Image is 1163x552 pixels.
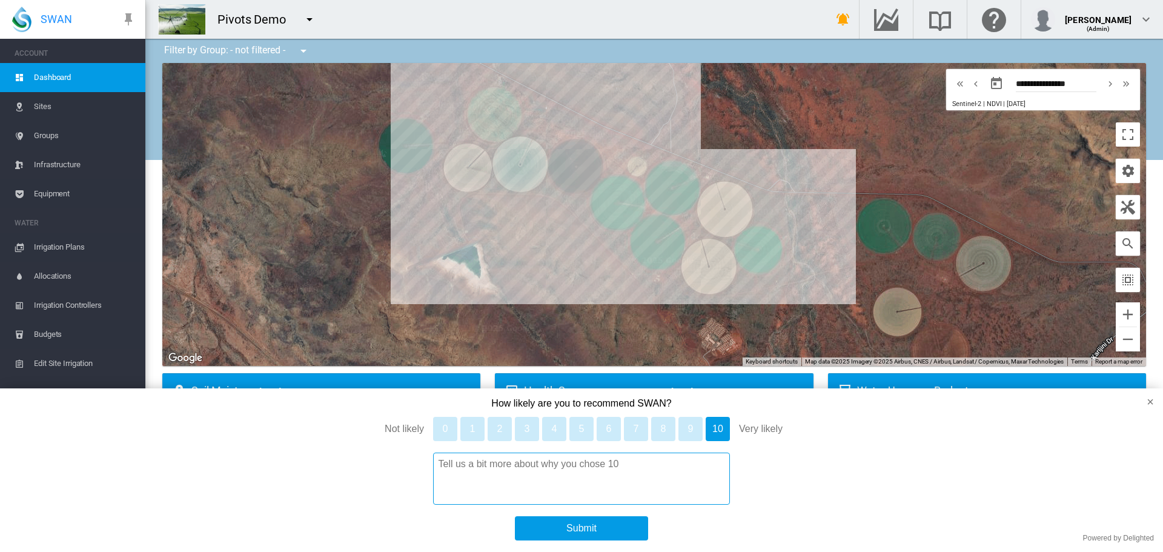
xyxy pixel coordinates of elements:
[952,76,968,91] button: icon-chevron-double-left
[488,417,512,441] button: 2
[984,71,1009,96] button: md-calendar
[15,213,136,233] span: WATER
[158,4,205,35] img: DwraFM8HQLsLAAAAAElFTkSuQmCC
[1121,273,1135,287] md-icon: icon-select-all
[1121,236,1135,251] md-icon: icon-magnify
[217,11,297,28] div: Pivots Demo
[34,291,136,320] span: Irrigation Controllers
[1116,231,1140,256] button: icon-magnify
[952,100,1001,108] span: Sentinel-2 | NDVI
[1102,76,1118,91] button: icon-chevron-right
[651,417,675,441] button: 8
[831,7,855,32] button: icon-bell-ring
[34,262,136,291] span: Allocations
[1071,358,1088,365] a: Terms
[460,417,485,441] button: 1
[1116,159,1140,183] button: icon-cog
[34,233,136,262] span: Irrigation Plans
[1118,76,1134,91] button: icon-chevron-double-right
[805,358,1064,365] span: Map data ©2025 Imagery ©2025 Airbus, CNES / Airbus, Landsat / Copernicus, Maxar Technologies
[34,121,136,150] span: Groups
[1116,327,1140,351] button: Zoom out
[1119,76,1133,91] md-icon: icon-chevron-double-right
[1116,268,1140,292] button: icon-select-all
[291,39,316,63] button: icon-menu-down
[273,417,424,441] div: Not likely
[515,516,648,540] button: Submit
[542,417,566,441] button: 4
[34,179,136,208] span: Equipment
[297,7,322,32] button: icon-menu-down
[968,76,984,91] button: icon-chevron-left
[1104,76,1117,91] md-icon: icon-chevron-right
[1116,302,1140,327] button: Zoom in
[746,357,798,366] button: Keyboard shortcuts
[515,417,539,441] button: 3
[1139,12,1153,27] md-icon: icon-chevron-down
[34,63,136,92] span: Dashboard
[34,92,136,121] span: Sites
[41,12,72,27] span: SWAN
[739,417,890,441] div: Very likely
[597,417,621,441] button: 6
[678,417,703,441] button: 9
[34,349,136,378] span: Edit Site Irrigation
[836,12,850,27] md-icon: icon-bell-ring
[296,44,311,58] md-icon: icon-menu-down
[1121,164,1135,178] md-icon: icon-cog
[979,12,1009,27] md-icon: Click here for help
[926,12,955,27] md-icon: Search the knowledge base
[953,76,967,91] md-icon: icon-chevron-double-left
[1003,100,1025,108] span: | [DATE]
[1127,388,1163,415] button: close survey
[15,44,136,63] span: ACCOUNT
[1116,122,1140,147] button: Toggle fullscreen view
[34,320,136,349] span: Budgets
[1095,358,1142,365] a: Report a map error
[433,417,457,441] button: 0, Not likely
[155,39,319,63] div: Filter by Group: - not filtered -
[302,12,317,27] md-icon: icon-menu-down
[969,76,982,91] md-icon: icon-chevron-left
[12,7,31,32] img: SWAN-Landscape-Logo-Colour-drop.png
[624,417,648,441] button: 7
[1031,7,1055,32] img: profile.jpg
[121,12,136,27] md-icon: icon-pin
[872,12,901,27] md-icon: Go to the Data Hub
[165,350,205,366] a: Open this area in Google Maps (opens a new window)
[34,150,136,179] span: Infrastructure
[1065,9,1132,21] div: [PERSON_NAME]
[569,417,594,441] button: 5
[706,417,730,441] button: 10, Very likely
[165,350,205,366] img: Google
[1087,25,1110,32] span: (Admin)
